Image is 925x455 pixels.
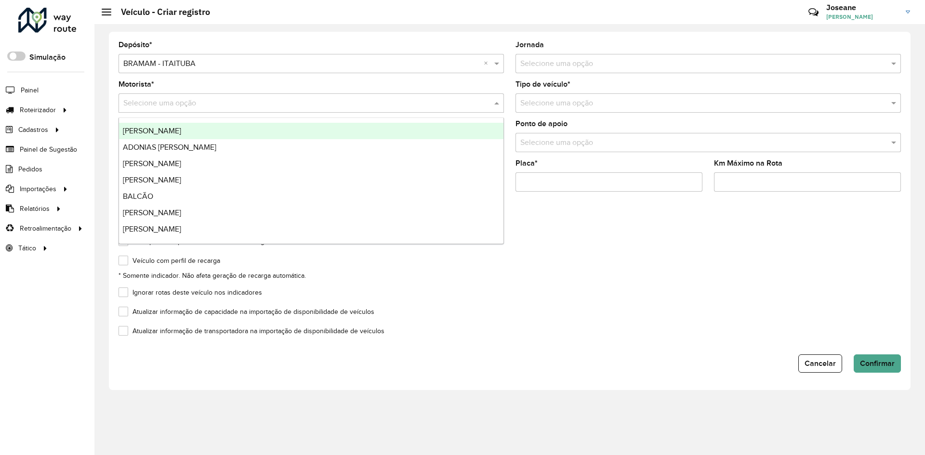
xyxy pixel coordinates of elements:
button: Cancelar [798,354,842,373]
button: Confirmar [854,354,901,373]
label: Jornada [515,39,544,51]
span: Cadastros [18,125,48,135]
span: Confirmar [860,359,895,367]
label: Depósito [119,39,152,51]
span: Roteirizador [20,105,56,115]
label: Placa [515,157,538,169]
label: Atualizar informação de transportadora na importação de disponibilidade de veículos [119,326,384,336]
span: [PERSON_NAME] [826,13,899,21]
span: Clear all [484,58,492,69]
label: Simulação [29,52,66,63]
span: Relatórios [20,204,50,214]
h3: Joseane [826,3,899,12]
label: Motorista [119,78,154,90]
label: Ponto de apoio [515,118,568,130]
label: Tipo de veículo [515,78,570,90]
span: [PERSON_NAME] [123,176,181,184]
small: * Somente indicador. Não afeta geração de recarga automática. [119,272,306,279]
ng-dropdown-panel: Options list [119,117,504,244]
span: BALCÃO [123,192,153,200]
label: Veículo com perfil de recarga [119,256,220,266]
span: [PERSON_NAME] [123,225,181,233]
label: Atualizar informação de capacidade na importação de disponibilidade de veículos [119,307,374,317]
label: Km Máximo na Rota [714,157,782,169]
span: [PERSON_NAME] [123,208,181,217]
h2: Veículo - Criar registro [111,7,210,17]
span: Importações [20,184,56,194]
span: [PERSON_NAME] [123,159,181,168]
label: Ignorar rotas deste veículo nos indicadores [119,287,262,298]
span: Cancelar [805,359,836,367]
span: Painel de Sugestão [20,144,77,155]
span: Painel [21,85,39,95]
span: Retroalimentação [20,223,71,234]
span: ADONIAS [PERSON_NAME] [123,143,216,151]
span: Tático [18,243,36,253]
span: [PERSON_NAME] [123,127,181,135]
a: Contato Rápido [803,2,824,23]
span: Pedidos [18,164,42,174]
